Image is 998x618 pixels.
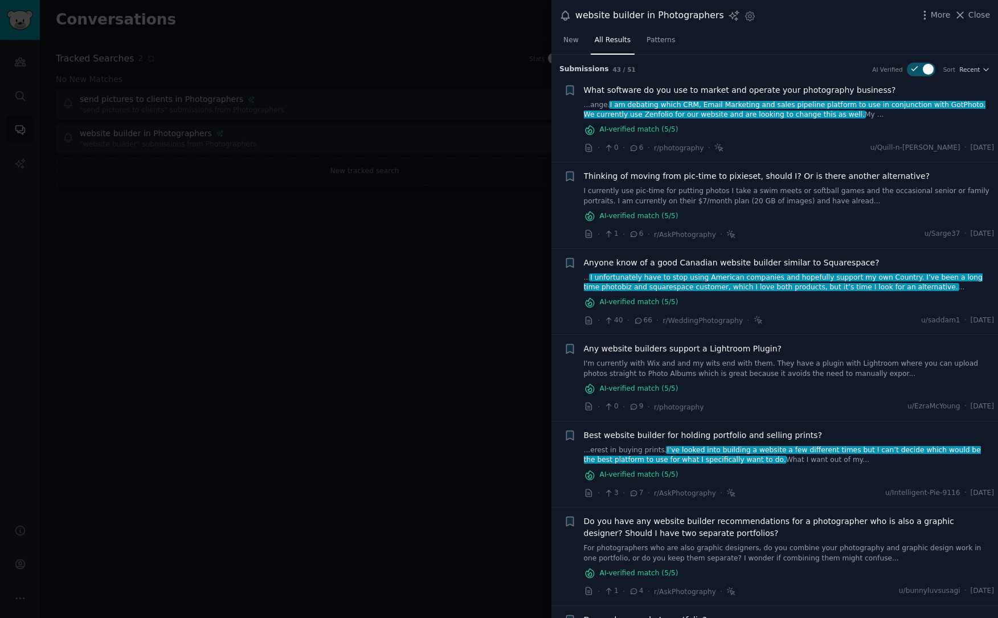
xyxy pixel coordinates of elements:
span: · [964,586,967,596]
span: · [598,487,600,499]
span: Close [968,9,990,21]
span: · [623,228,625,240]
a: Do you have any website builder recommendations for a photographer who is also a graphic designer... [584,515,995,539]
span: r/AskPhotography [654,231,716,239]
span: · [623,401,625,413]
span: 3 [604,488,618,498]
a: Patterns [643,31,679,55]
span: u/bunnyluvsusagi [899,586,960,596]
a: ...erest in buying prints.I’ve looked into building a website a few different times but I can’t d... [584,445,995,465]
span: More [931,9,951,21]
a: Any website builders support a Lightroom Plugin? [584,343,782,355]
a: ...I unfortunately have to stop using American companies and hopefully support my own Country. I’... [584,273,995,293]
span: 66 [633,316,652,326]
div: AI Verified [872,66,902,73]
span: Recent [959,66,980,73]
span: 0 [604,402,618,412]
div: Sort [943,66,956,73]
span: [DATE] [971,316,994,326]
span: r/photography [654,403,704,411]
span: · [656,314,658,326]
span: · [623,142,625,154]
span: 7 [629,488,643,498]
span: r/photography [654,144,704,152]
span: · [627,314,629,326]
a: I currently use pic-time for putting photos I take a swim meets or softball games and the occasio... [584,186,995,206]
span: Patterns [647,35,675,46]
span: · [720,487,722,499]
span: I unfortunately have to stop using American companies and hopefully support my own Country. I’ve ... [584,273,983,292]
span: · [598,314,600,326]
span: 0 [604,143,618,153]
span: 4 [629,586,643,596]
span: 40 [604,316,623,326]
span: [DATE] [971,488,994,498]
span: [DATE] [971,402,994,412]
button: More [919,9,951,21]
span: · [648,142,650,154]
a: For photographers who are also graphic designers, do you combine your photography and graphic des... [584,543,995,563]
span: · [720,228,722,240]
span: u/Intelligent-Pie-9116 [885,488,960,498]
span: · [964,229,967,239]
span: [DATE] [971,229,994,239]
span: r/AskPhotography [654,588,716,596]
span: 9 [629,402,643,412]
button: Close [954,9,990,21]
span: AI-verified match ( 5 /5) [600,384,678,394]
span: · [598,142,600,154]
span: r/AskPhotography [654,489,716,497]
span: · [747,314,749,326]
span: u/Quill-n-[PERSON_NAME] [870,143,960,153]
a: What software do you use to market and operate your photography business? [584,84,896,96]
a: Best website builder for holding portfolio and selling prints? [584,429,823,441]
span: 1 [604,586,618,596]
span: 43 / 51 [613,66,636,73]
span: AI-verified match ( 5 /5) [600,125,678,135]
span: · [964,316,967,326]
a: All Results [591,31,635,55]
span: r/WeddingPhotography [663,317,743,325]
span: · [648,586,650,597]
span: AI-verified match ( 5 /5) [600,211,678,222]
span: · [648,228,650,240]
span: AI-verified match ( 5 /5) [600,297,678,308]
a: I'm currently with Wix and and my wits end with them. They have a plugin with Lightroom where you... [584,359,995,379]
span: u/EzraMcYoung [907,402,960,412]
span: New [563,35,579,46]
span: [DATE] [971,143,994,153]
span: 1 [604,229,618,239]
span: · [598,401,600,413]
button: Recent [959,66,990,73]
span: Submission s [559,64,609,75]
span: AI-verified match ( 5 /5) [600,470,678,480]
span: · [648,487,650,499]
span: 6 [629,143,643,153]
span: u/saddam1 [921,316,960,326]
a: Anyone know of a good Canadian website builder similar to Squarespace? [584,257,880,269]
div: website builder in Photographers [575,9,724,23]
span: · [720,586,722,597]
span: I am debating which CRM, Email Marketing and sales pipeline platform to use in conjunction with G... [584,101,986,119]
span: · [598,228,600,240]
span: · [708,142,710,154]
span: I’ve looked into building a website a few different times but I can’t decide which would be the b... [584,446,981,464]
span: · [598,586,600,597]
span: · [964,488,967,498]
a: ...ange.I am debating which CRM, Email Marketing and sales pipeline platform to use in conjunctio... [584,100,995,120]
span: [DATE] [971,586,994,596]
span: u/Sarge37 [925,229,960,239]
span: · [964,402,967,412]
span: · [623,487,625,499]
span: · [623,586,625,597]
a: New [559,31,583,55]
span: · [964,143,967,153]
a: Thinking of moving from pic-time to pixieset, should I? Or is there another alternative? [584,170,930,182]
span: AI-verified match ( 5 /5) [600,568,678,579]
